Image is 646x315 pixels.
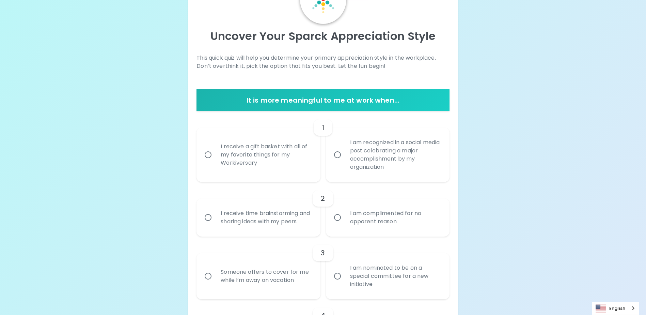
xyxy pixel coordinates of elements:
[196,182,449,237] div: choice-group-check
[345,201,446,234] div: I am complimented for no apparent reason
[199,95,446,106] h6: It is more meaningful to me at work when...
[592,302,639,315] a: English
[322,122,324,133] h6: 1
[345,130,446,179] div: I am recognized in a social media post celebrating a major accomplishment by my organization
[321,247,325,258] h6: 3
[196,29,449,43] p: Uncover Your Sparck Appreciation Style
[196,54,449,70] p: This quick quiz will help you determine your primary appreciation style in the workplace. Don’t o...
[321,193,325,204] h6: 2
[215,201,316,234] div: I receive time brainstorming and sharing ideas with my peers
[215,134,316,175] div: I receive a gift basket with all of my favorite things for my Workiversary
[592,302,639,315] div: Language
[215,260,316,292] div: Someone offers to cover for me while I’m away on vacation
[345,256,446,297] div: I am nominated to be on a special committee for a new initiative
[196,237,449,299] div: choice-group-check
[592,302,639,315] aside: Language selected: English
[196,111,449,182] div: choice-group-check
